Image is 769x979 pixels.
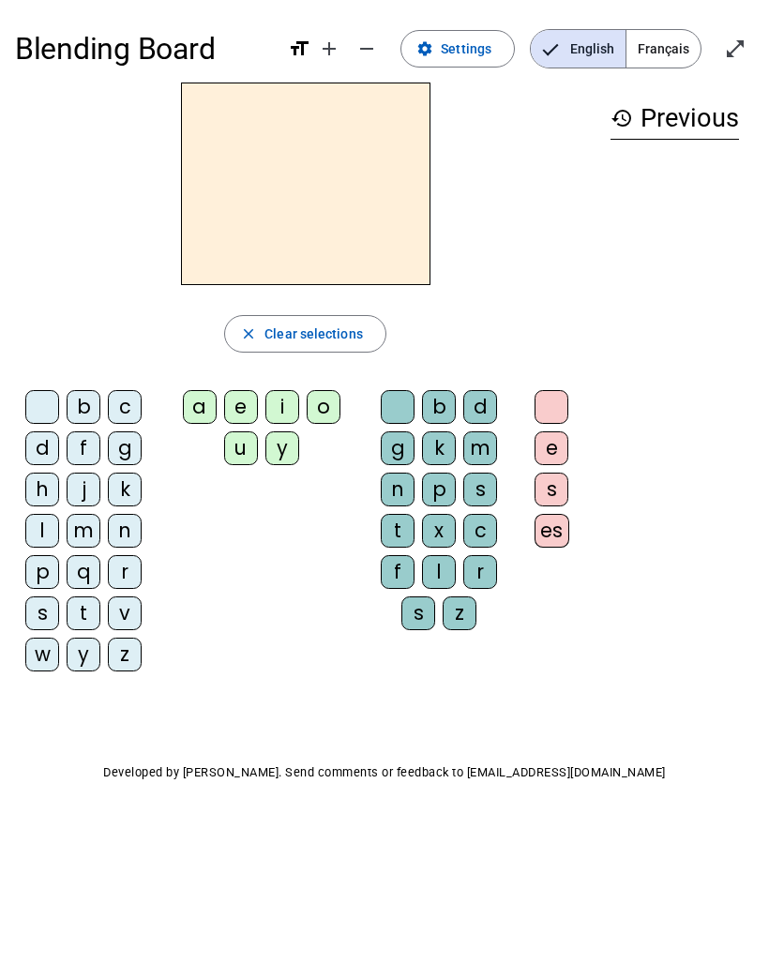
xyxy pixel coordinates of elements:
[611,98,739,140] h3: Previous
[67,596,100,630] div: t
[264,323,363,345] span: Clear selections
[288,38,310,60] mat-icon: format_size
[224,431,258,465] div: u
[67,555,100,589] div: q
[463,473,497,506] div: s
[224,390,258,424] div: e
[265,390,299,424] div: i
[716,30,754,68] button: Enter full screen
[381,431,415,465] div: g
[108,473,142,506] div: k
[265,431,299,465] div: y
[400,30,515,68] button: Settings
[108,596,142,630] div: v
[463,431,497,465] div: m
[183,390,217,424] div: a
[724,38,746,60] mat-icon: open_in_full
[463,514,497,548] div: c
[401,596,435,630] div: s
[422,473,456,506] div: p
[381,514,415,548] div: t
[626,30,701,68] span: Français
[535,473,568,506] div: s
[422,431,456,465] div: k
[310,30,348,68] button: Increase font size
[463,555,497,589] div: r
[25,514,59,548] div: l
[25,473,59,506] div: h
[67,638,100,671] div: y
[15,761,754,784] p: Developed by [PERSON_NAME]. Send comments or feedback to [EMAIL_ADDRESS][DOMAIN_NAME]
[318,38,340,60] mat-icon: add
[441,38,491,60] span: Settings
[463,390,497,424] div: d
[307,390,340,424] div: o
[108,514,142,548] div: n
[531,30,626,68] span: English
[443,596,476,630] div: z
[67,431,100,465] div: f
[25,555,59,589] div: p
[67,390,100,424] div: b
[15,19,273,79] h1: Blending Board
[422,390,456,424] div: b
[67,473,100,506] div: j
[67,514,100,548] div: m
[381,555,415,589] div: f
[348,30,385,68] button: Decrease font size
[611,107,633,129] mat-icon: history
[108,390,142,424] div: c
[381,473,415,506] div: n
[535,514,569,548] div: es
[25,431,59,465] div: d
[108,638,142,671] div: z
[25,596,59,630] div: s
[224,315,386,353] button: Clear selections
[240,325,257,342] mat-icon: close
[416,40,433,57] mat-icon: settings
[25,638,59,671] div: w
[108,555,142,589] div: r
[108,431,142,465] div: g
[355,38,378,60] mat-icon: remove
[535,431,568,465] div: e
[530,29,701,68] mat-button-toggle-group: Language selection
[422,555,456,589] div: l
[422,514,456,548] div: x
